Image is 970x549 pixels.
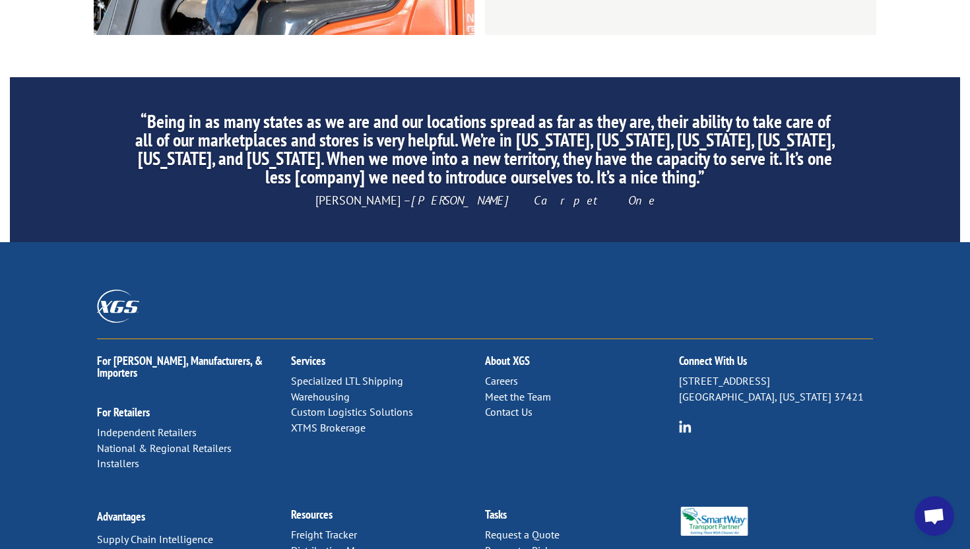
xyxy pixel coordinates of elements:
a: Contact Us [485,405,533,418]
a: Careers [485,374,518,387]
span: [PERSON_NAME] – [315,193,655,208]
a: For Retailers [97,404,150,420]
img: Smartway_Logo [679,507,750,536]
p: [STREET_ADDRESS] [GEOGRAPHIC_DATA], [US_STATE] 37421 [679,373,873,405]
a: About XGS [485,353,530,368]
a: Specialized LTL Shipping [291,374,403,387]
a: Services [291,353,325,368]
img: group-6 [679,420,692,433]
a: Custom Logistics Solutions [291,405,413,418]
a: Independent Retailers [97,426,197,439]
a: Request a Quote [485,528,560,541]
em: [PERSON_NAME] Carpet One [411,193,655,208]
a: Open chat [915,496,954,536]
a: Supply Chain Intelligence [97,533,213,546]
a: Advantages [97,509,145,524]
h2: “Being in as many states as we are and our locations spread as far as they are, their ability to ... [134,112,836,193]
a: Resources [291,507,333,522]
a: Installers [97,457,139,470]
a: Freight Tracker [291,528,357,541]
h2: Tasks [485,509,679,527]
img: XGS_Logos_ALL_2024_All_White [97,290,139,322]
a: XTMS Brokerage [291,421,366,434]
a: For [PERSON_NAME], Manufacturers, & Importers [97,353,263,380]
a: National & Regional Retailers [97,441,232,455]
a: Meet the Team [485,390,551,403]
a: Warehousing [291,390,350,403]
h2: Connect With Us [679,355,873,373]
